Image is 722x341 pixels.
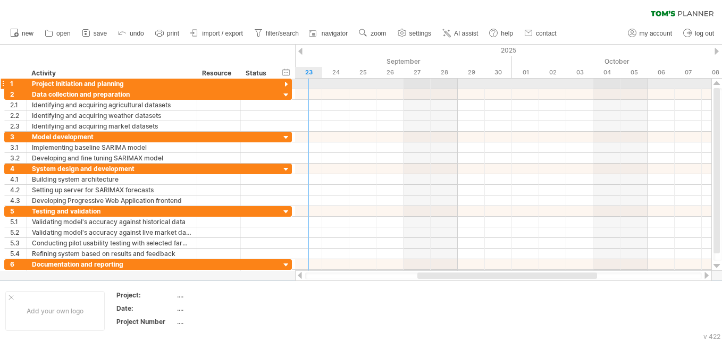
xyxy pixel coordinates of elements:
[116,317,175,326] div: Project Number
[485,67,512,78] div: Tuesday, 30 September 2025
[307,27,351,40] a: navigator
[10,238,26,248] div: 5.3
[177,291,266,300] div: ....
[356,27,389,40] a: zoom
[56,30,71,37] span: open
[681,27,717,40] a: log out
[10,153,26,163] div: 3.2
[10,217,26,227] div: 5.1
[625,27,675,40] a: my account
[10,132,26,142] div: 3
[10,185,26,195] div: 4.2
[454,30,478,37] span: AI assist
[116,304,175,313] div: Date:
[266,30,299,37] span: filter/search
[458,67,485,78] div: Monday, 29 September 2025
[32,142,191,152] div: Implementing baseline SARIMA model
[10,174,26,184] div: 4.1
[116,291,175,300] div: Project:
[10,227,26,237] div: 5.2
[349,67,376,78] div: Thursday, 25 September 2025
[10,142,26,152] div: 3.1
[130,30,144,37] span: undo
[32,89,191,99] div: Data collection and preparation
[10,110,26,121] div: 2.2
[153,27,182,40] a: print
[395,27,434,40] a: settings
[32,153,191,163] div: Developing and fine tuning SARIMAX model
[188,27,246,40] a: import / export
[177,304,266,313] div: ....
[32,249,191,259] div: Refining system based on results and feedback
[371,30,386,37] span: zoom
[10,121,26,131] div: 2.3
[32,79,191,89] div: Project initiation and planning
[177,317,266,326] div: ....
[202,68,234,79] div: Resource
[486,27,516,40] a: help
[202,30,243,37] span: import / export
[440,27,481,40] a: AI assist
[10,270,26,280] div: 6.1
[22,30,33,37] span: new
[522,27,560,40] a: contact
[7,27,37,40] a: new
[10,259,26,269] div: 6
[32,185,191,195] div: Setting up server for SARIMAX forecasts
[32,270,191,280] div: Preparing detailed technical documentation
[322,30,348,37] span: navigator
[5,291,105,331] div: Add your own logo
[10,89,26,99] div: 2
[566,67,593,78] div: Friday, 3 October 2025
[593,67,620,78] div: Saturday, 4 October 2025
[32,227,191,237] div: Validating model's accuracy against live market data
[32,259,191,269] div: Documentation and reporting
[32,110,191,121] div: Identifying and acquiring weather datasets
[32,121,191,131] div: Identifying and acquiring market datasets
[246,68,269,79] div: Status
[501,30,513,37] span: help
[620,67,648,78] div: Sunday, 5 October 2025
[115,27,147,40] a: undo
[695,30,714,37] span: log out
[32,195,191,206] div: Developing Progressive Web Application frontend
[431,67,458,78] div: Sunday, 28 September 2025
[32,217,191,227] div: Validating model's accuracy against historical data
[32,132,191,142] div: Model development
[32,238,191,248] div: Conducting pilot usability testing with selected farmers
[10,195,26,206] div: 4.3
[512,67,539,78] div: Wednesday, 1 October 2025
[703,333,720,340] div: v 422
[640,30,672,37] span: my account
[10,164,26,174] div: 4
[675,67,702,78] div: Tuesday, 7 October 2025
[32,164,191,174] div: System design and development
[32,174,191,184] div: Building system architecture
[31,68,191,79] div: Activity
[539,67,566,78] div: Thursday, 2 October 2025
[94,30,107,37] span: save
[322,67,349,78] div: Wednesday, 24 September 2025
[648,67,675,78] div: Monday, 6 October 2025
[409,30,431,37] span: settings
[167,30,179,37] span: print
[376,67,404,78] div: Friday, 26 September 2025
[32,206,191,216] div: Testing and validation
[10,79,26,89] div: 1
[251,27,302,40] a: filter/search
[42,27,74,40] a: open
[10,100,26,110] div: 2.1
[79,27,110,40] a: save
[536,30,557,37] span: contact
[404,67,431,78] div: Saturday, 27 September 2025
[295,67,322,78] div: Tuesday, 23 September 2025
[10,206,26,216] div: 5
[10,249,26,259] div: 5.4
[32,100,191,110] div: Identifying and acquiring agricultural datasets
